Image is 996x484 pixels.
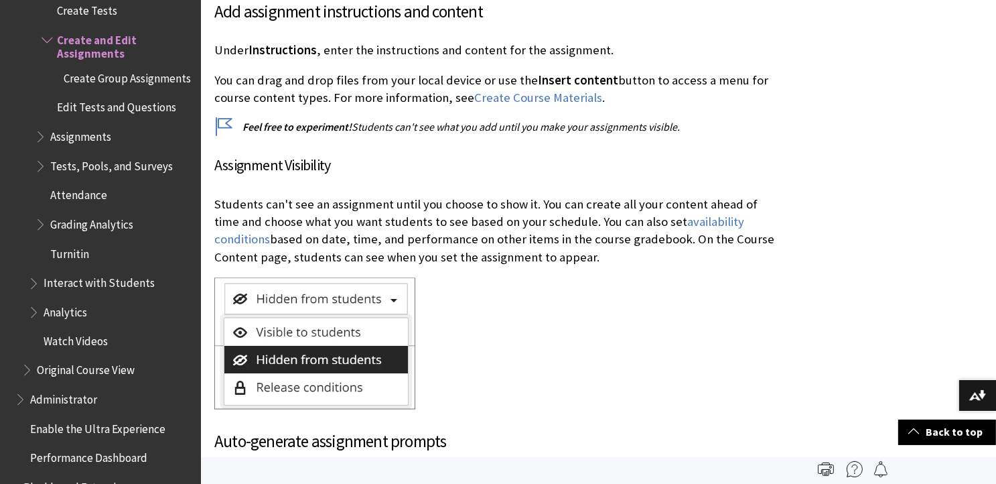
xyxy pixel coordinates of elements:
img: Print [818,461,834,477]
p: Under , enter the instructions and content for the assignment. [214,42,784,59]
span: Grading Analytics [50,213,133,231]
span: Watch Videos [44,330,108,349]
span: Assignments [50,125,111,143]
span: Edit Tests and Questions [57,97,176,115]
span: Administrator [30,389,97,407]
p: You can drag and drop files from your local device or use the button to access a menu for course ... [214,72,784,107]
span: Insert content [538,72,618,88]
p: Students can't see what you add until you make your assignments visible. [214,119,784,134]
span: Attendance [50,184,107,202]
span: Turnitin [50,243,89,261]
h3: Auto-generate assignment prompts [214,430,784,455]
img: Image of assignment visibility component displaying option menu [214,278,415,410]
a: Back to top [898,420,996,444]
span: Instructions [248,42,317,58]
span: Create and Edit Assignments [57,29,192,60]
span: Feel free to experiment! [242,120,352,133]
img: More help [847,461,863,477]
span: Tests, Pools, and Surveys [50,155,173,173]
a: availability conditions [214,214,744,247]
img: Follow this page [873,461,889,477]
span: Enable the Ultra Experience [30,418,165,436]
span: Performance Dashboard [30,447,147,465]
span: Create Group Assignments [64,67,191,85]
p: Students can't see an assignment until you choose to show it. You can create all your content ahe... [214,196,784,266]
span: Interact with Students [44,272,155,290]
span: Analytics [44,301,87,319]
h4: Assignment Visibility [214,154,784,176]
span: Original Course View [37,359,135,377]
a: Create Course Materials [474,90,602,106]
